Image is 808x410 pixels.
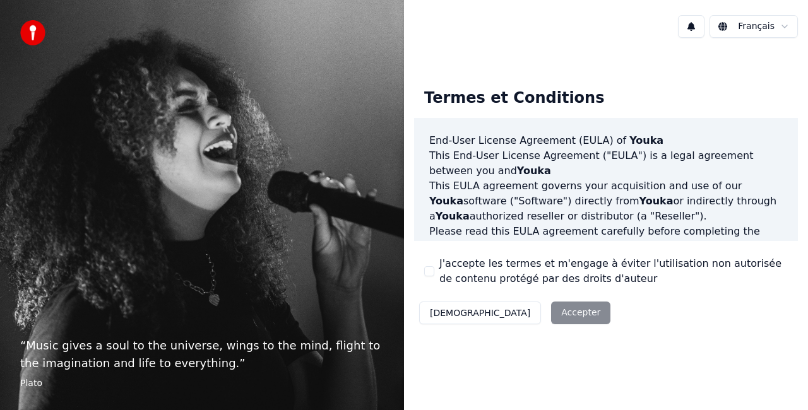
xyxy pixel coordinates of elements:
[429,148,783,179] p: This End-User License Agreement ("EULA") is a legal agreement between you and
[629,134,663,146] span: Youka
[639,195,674,207] span: Youka
[429,133,783,148] h3: End-User License Agreement (EULA) of
[419,302,541,324] button: [DEMOGRAPHIC_DATA]
[20,337,384,372] p: “ Music gives a soul to the universe, wings to the mind, flight to the imagination and life to ev...
[439,256,788,286] label: J'accepte les termes et m'engage à éviter l'utilisation non autorisée de contenu protégé par des ...
[429,224,783,284] p: Please read this EULA agreement carefully before completing the installation process and using th...
[429,179,783,224] p: This EULA agreement governs your acquisition and use of our software ("Software") directly from o...
[429,195,463,207] span: Youka
[414,78,614,119] div: Termes et Conditions
[436,210,470,222] span: Youka
[20,377,384,390] footer: Plato
[603,240,637,252] span: Youka
[20,20,45,45] img: youka
[517,165,551,177] span: Youka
